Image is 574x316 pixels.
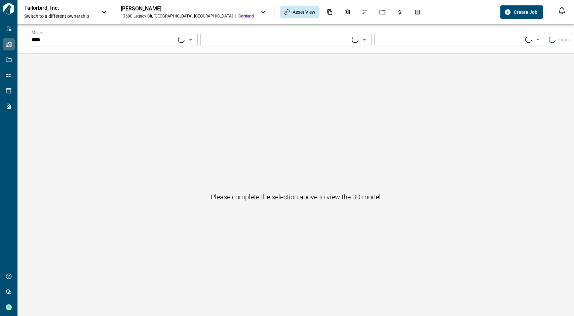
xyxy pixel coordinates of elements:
[24,5,85,11] p: Tailorbird, Inc.
[410,6,424,18] div: Takeoff Center
[32,30,43,36] label: Model
[514,9,537,15] span: Create Job
[533,35,543,44] button: Open
[500,5,543,19] button: Create Job
[238,13,254,19] span: Cortland
[375,6,389,18] div: Jobs
[293,9,315,15] span: Asset View
[323,6,337,18] div: Documents
[360,35,369,44] button: Open
[393,6,407,18] div: Budgets
[557,5,567,16] button: Open notification feed
[340,6,354,18] div: Photos
[280,6,319,18] div: Asset View
[24,13,95,19] span: Switch to a different ownership
[358,6,372,18] div: Issues & Info
[211,192,381,202] h6: Please complete the selection above to view the 3D model
[186,35,195,44] button: Open
[121,13,233,19] div: 13690 Legacy Cir , [GEOGRAPHIC_DATA] , [GEOGRAPHIC_DATA]
[121,5,254,12] div: [PERSON_NAME]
